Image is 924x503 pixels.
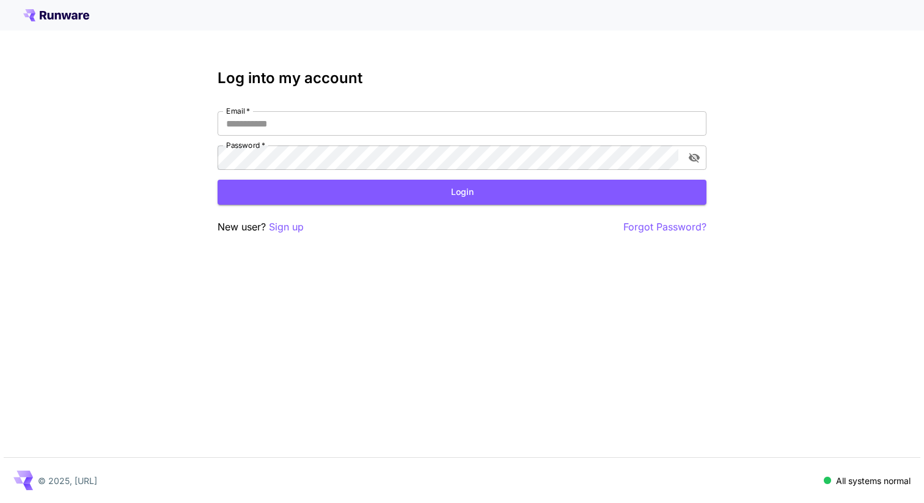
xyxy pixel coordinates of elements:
[269,219,304,235] button: Sign up
[226,106,250,116] label: Email
[218,219,304,235] p: New user?
[623,219,706,235] button: Forgot Password?
[218,180,706,205] button: Login
[836,474,911,487] p: All systems normal
[38,474,97,487] p: © 2025, [URL]
[218,70,706,87] h3: Log into my account
[226,140,265,150] label: Password
[683,147,705,169] button: toggle password visibility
